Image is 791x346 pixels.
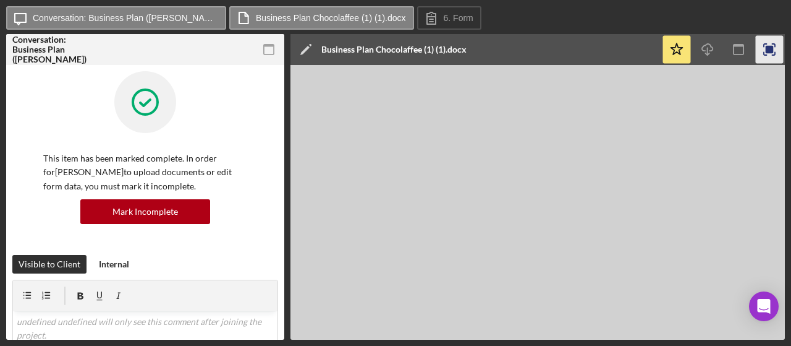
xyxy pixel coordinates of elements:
div: Conversation: Business Plan ([PERSON_NAME]) [12,35,99,64]
div: Open Intercom Messenger [749,292,779,321]
label: 6. Form [444,13,473,23]
p: This item has been marked complete. In order for [PERSON_NAME] to upload documents or edit form d... [43,152,247,193]
iframe: Document Preview [290,65,785,340]
div: Mark Incomplete [112,199,178,224]
button: Business Plan Chocolaffee (1) (1).docx [229,6,414,30]
button: Conversation: Business Plan ([PERSON_NAME]) [6,6,226,30]
div: Internal [99,255,129,274]
button: Visible to Client [12,255,87,274]
label: Business Plan Chocolaffee (1) (1).docx [256,13,406,23]
button: Internal [93,255,135,274]
button: 6. Form [417,6,481,30]
div: Business Plan Chocolaffee (1) (1).docx [321,45,467,54]
button: Mark Incomplete [80,199,210,224]
label: Conversation: Business Plan ([PERSON_NAME]) [33,13,218,23]
div: Visible to Client [19,255,80,274]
